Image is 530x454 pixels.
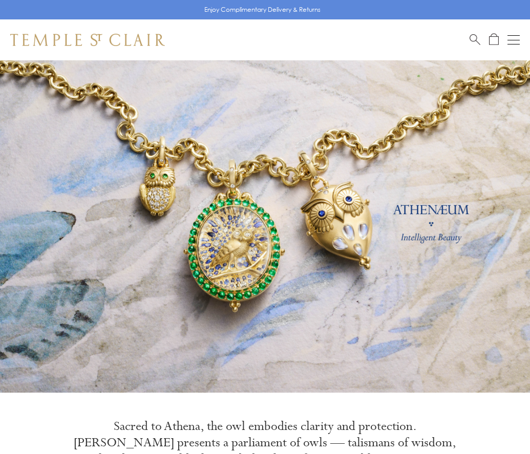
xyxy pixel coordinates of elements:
p: Enjoy Complimentary Delivery & Returns [204,5,321,15]
img: Temple St. Clair [10,34,165,46]
button: Open navigation [507,34,520,46]
a: Open Shopping Bag [489,33,499,46]
a: Search [470,33,480,46]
